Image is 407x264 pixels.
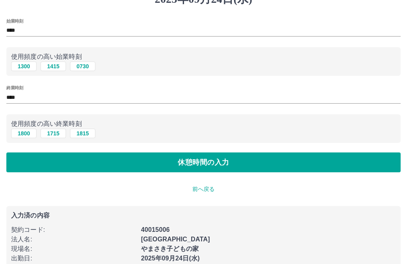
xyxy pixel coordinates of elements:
[11,254,136,263] p: 出勤日 :
[11,52,396,62] p: 使用頻度の高い始業時刻
[11,129,37,138] button: 1800
[6,185,401,193] p: 前へ戻る
[11,212,396,219] p: 入力済の内容
[6,85,23,91] label: 終業時刻
[141,236,210,243] b: [GEOGRAPHIC_DATA]
[141,226,170,233] b: 40015006
[41,129,66,138] button: 1715
[11,119,396,129] p: 使用頻度の高い終業時刻
[70,62,95,71] button: 0730
[11,225,136,235] p: 契約コード :
[141,255,200,262] b: 2025年09月24日(水)
[11,235,136,244] p: 法人名 :
[6,18,23,24] label: 始業時刻
[11,244,136,254] p: 現場名 :
[11,62,37,71] button: 1300
[141,245,199,252] b: やまさき子どもの家
[70,129,95,138] button: 1815
[6,152,401,172] button: 休憩時間の入力
[41,62,66,71] button: 1415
